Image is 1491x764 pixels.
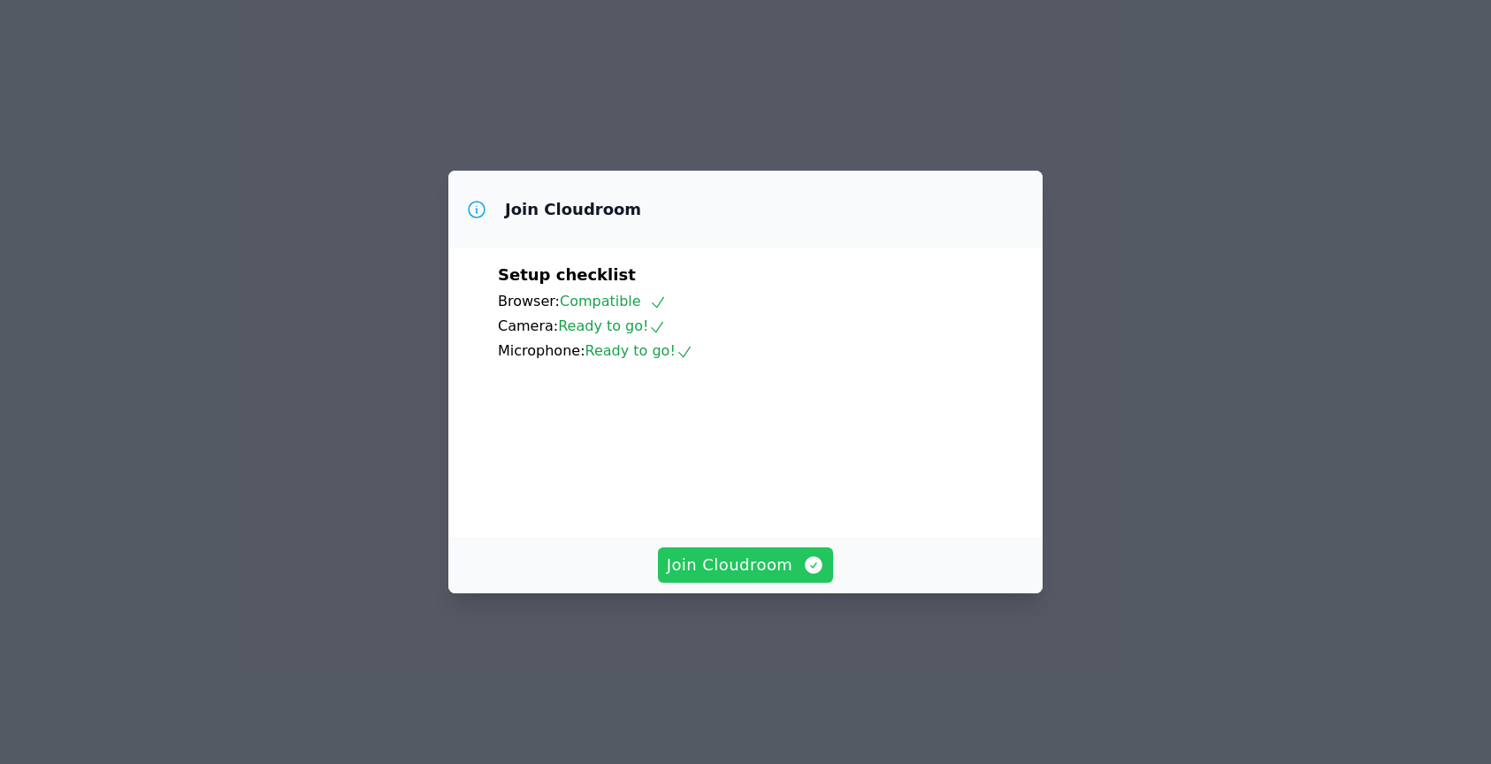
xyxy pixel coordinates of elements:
span: Microphone: [498,342,585,359]
button: Join Cloudroom [658,547,834,583]
h3: Join Cloudroom [505,199,641,220]
span: Ready to go! [585,342,693,359]
span: Camera: [498,317,558,334]
span: Setup checklist [498,265,636,284]
span: Browser: [498,293,560,309]
span: Ready to go! [558,317,666,334]
span: Compatible [560,293,667,309]
span: Join Cloudroom [667,553,825,577]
